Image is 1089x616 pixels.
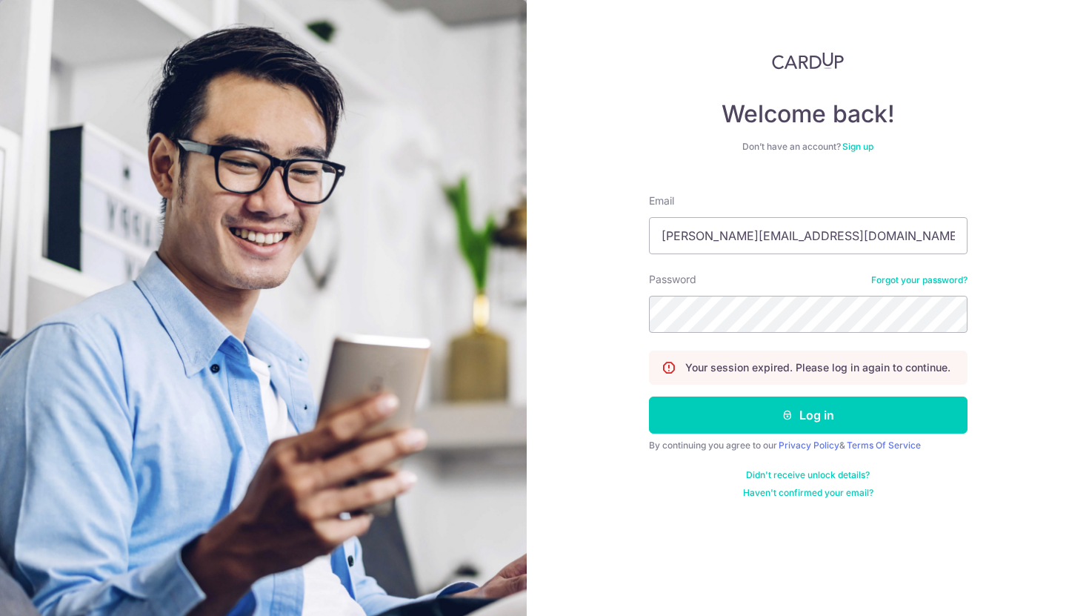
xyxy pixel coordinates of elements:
a: Terms Of Service [847,440,921,451]
a: Forgot your password? [871,274,968,286]
a: Haven't confirmed your email? [743,487,873,499]
p: Your session expired. Please log in again to continue. [685,360,950,375]
img: CardUp Logo [772,52,845,70]
div: By continuing you agree to our & [649,440,968,451]
h4: Welcome back! [649,99,968,129]
a: Privacy Policy [779,440,839,451]
label: Email [649,193,674,208]
div: Don’t have an account? [649,141,968,153]
button: Log in [649,397,968,434]
a: Didn't receive unlock details? [746,469,870,481]
label: Password [649,272,696,287]
a: Sign up [842,141,873,152]
input: Enter your Email [649,217,968,254]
